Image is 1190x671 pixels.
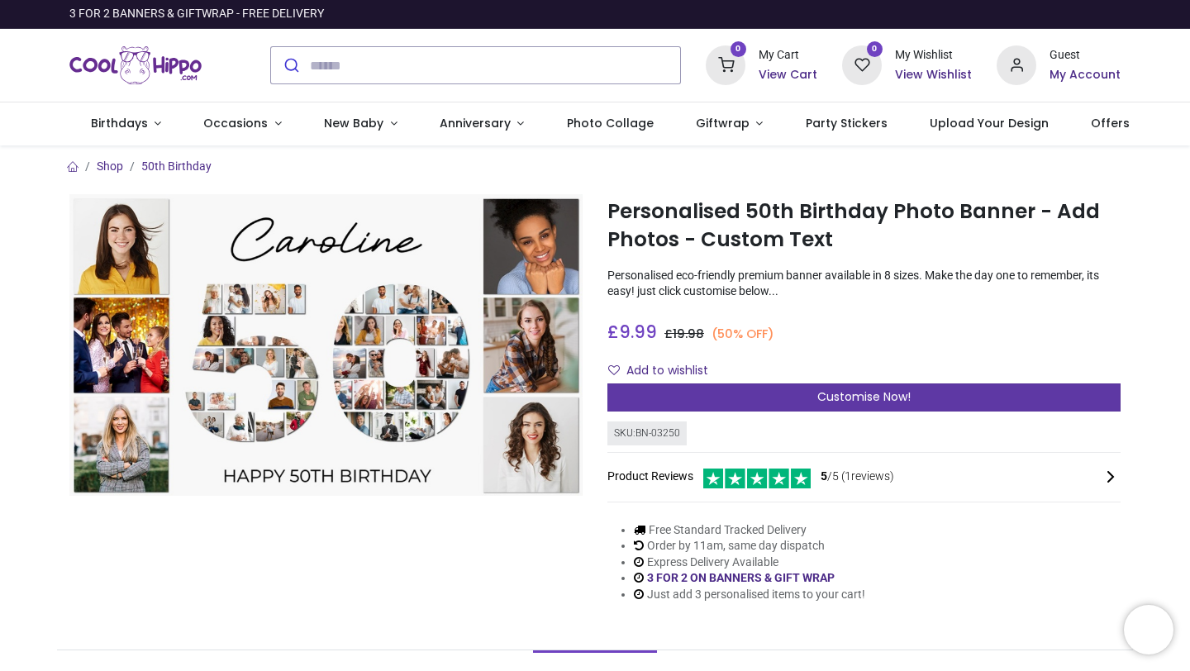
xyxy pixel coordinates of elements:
[706,58,745,71] a: 0
[271,47,310,83] button: Submit
[141,159,212,173] a: 50th Birthday
[608,364,620,376] i: Add to wishlist
[895,47,972,64] div: My Wishlist
[607,421,687,445] div: SKU: BN-03250
[607,466,1121,488] div: Product Reviews
[821,469,827,483] span: 5
[1050,67,1121,83] a: My Account
[731,41,746,57] sup: 0
[842,58,882,71] a: 0
[203,115,268,131] span: Occasions
[821,469,894,485] span: /5 ( 1 reviews)
[664,326,704,342] span: £
[69,42,202,88] a: Logo of Cool Hippo
[895,67,972,83] a: View Wishlist
[69,42,202,88] img: Cool Hippo
[607,357,722,385] button: Add to wishlistAdd to wishlist
[303,102,419,145] a: New Baby
[634,538,865,554] li: Order by 11am, same day dispatch
[773,6,1121,22] iframe: Customer reviews powered by Trustpilot
[696,115,750,131] span: Giftwrap
[69,102,183,145] a: Birthdays
[418,102,545,145] a: Anniversary
[69,6,324,22] div: 3 FOR 2 BANNERS & GIFTWRAP - FREE DELIVERY
[674,102,784,145] a: Giftwrap
[634,522,865,539] li: Free Standard Tracked Delivery
[69,194,583,496] img: Personalised 50th Birthday Photo Banner - Add Photos - Custom Text
[324,115,383,131] span: New Baby
[817,388,911,405] span: Customise Now!
[806,115,888,131] span: Party Stickers
[712,326,774,343] small: (50% OFF)
[1091,115,1130,131] span: Offers
[634,554,865,571] li: Express Delivery Available
[759,47,817,64] div: My Cart
[607,268,1121,300] p: Personalised eco-friendly premium banner available in 8 sizes. Make the day one to remember, its ...
[91,115,148,131] span: Birthdays
[567,115,654,131] span: Photo Collage
[1050,47,1121,64] div: Guest
[930,115,1049,131] span: Upload Your Design
[647,571,835,584] a: 3 FOR 2 ON BANNERS & GIFT WRAP
[759,67,817,83] a: View Cart
[607,320,657,344] span: £
[867,41,883,57] sup: 0
[440,115,511,131] span: Anniversary
[97,159,123,173] a: Shop
[183,102,303,145] a: Occasions
[607,197,1121,255] h1: Personalised 50th Birthday Photo Banner - Add Photos - Custom Text
[619,320,657,344] span: 9.99
[634,587,865,603] li: Just add 3 personalised items to your cart!
[673,326,704,342] span: 19.98
[1124,605,1173,654] iframe: Brevo live chat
